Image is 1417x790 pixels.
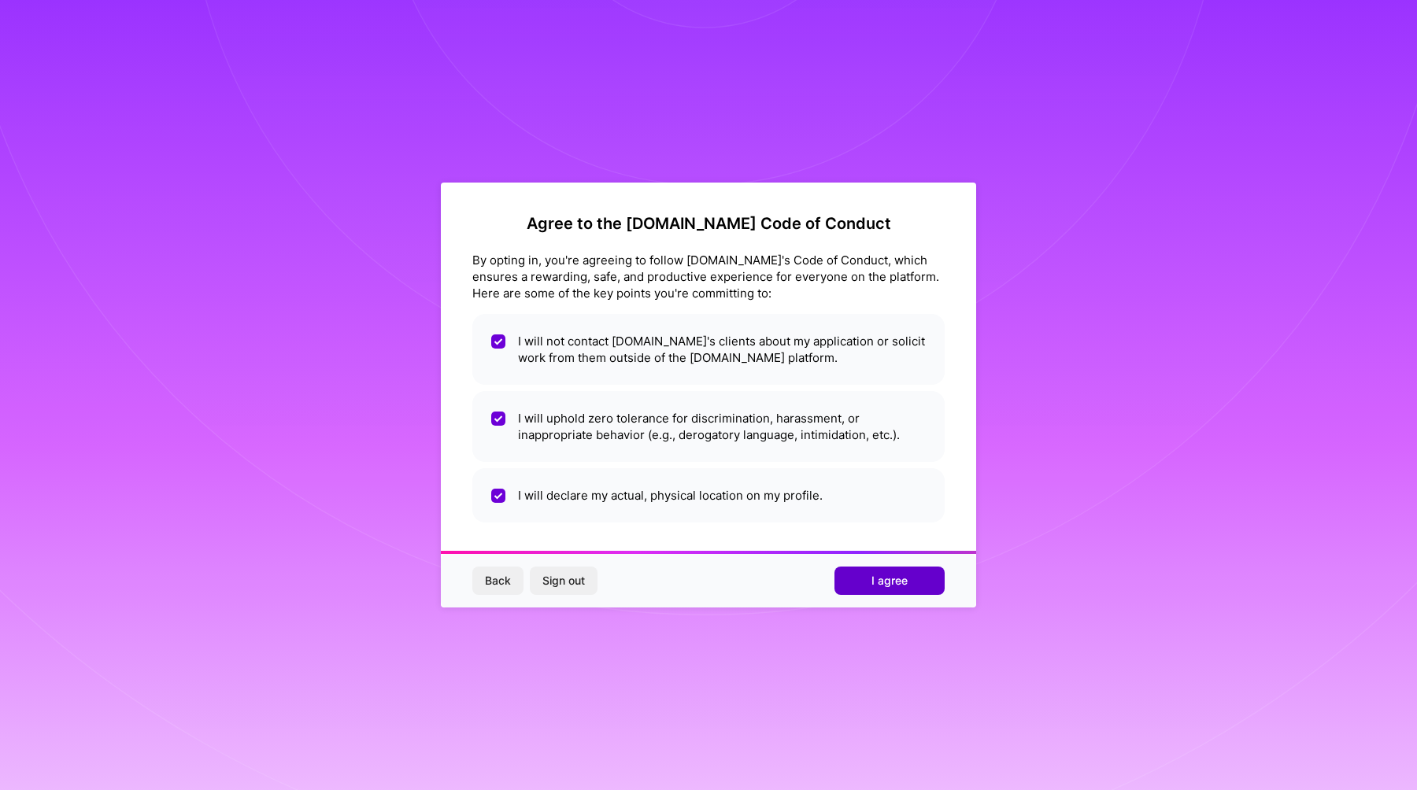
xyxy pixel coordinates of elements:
li: I will not contact [DOMAIN_NAME]'s clients about my application or solicit work from them outside... [472,314,945,385]
span: Sign out [542,573,585,589]
h2: Agree to the [DOMAIN_NAME] Code of Conduct [472,214,945,233]
button: I agree [834,567,945,595]
span: Back [485,573,511,589]
span: I agree [871,573,908,589]
div: By opting in, you're agreeing to follow [DOMAIN_NAME]'s Code of Conduct, which ensures a rewardin... [472,252,945,301]
li: I will uphold zero tolerance for discrimination, harassment, or inappropriate behavior (e.g., der... [472,391,945,462]
li: I will declare my actual, physical location on my profile. [472,468,945,522]
button: Back [472,567,524,595]
button: Sign out [530,567,598,595]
